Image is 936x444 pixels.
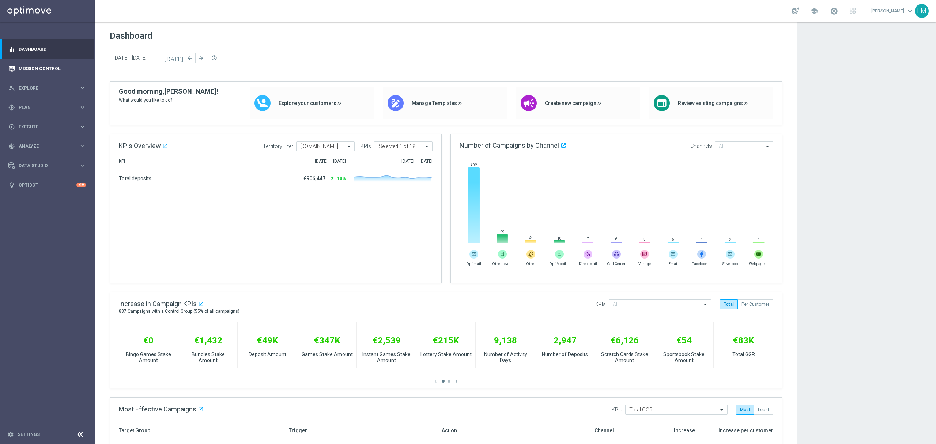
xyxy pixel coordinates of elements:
[8,143,15,150] i: track_changes
[19,125,79,129] span: Execute
[8,163,86,169] button: Data Studio keyboard_arrow_right
[8,85,79,91] div: Explore
[8,66,86,72] button: Mission Control
[19,39,86,59] a: Dashboard
[19,86,79,90] span: Explore
[8,46,15,53] i: equalizer
[8,124,79,130] div: Execute
[19,59,86,78] a: Mission Control
[8,46,86,52] button: equalizer Dashboard
[7,431,14,438] i: settings
[79,123,86,130] i: keyboard_arrow_right
[810,7,818,15] span: school
[8,104,15,111] i: gps_fixed
[8,85,15,91] i: person_search
[79,84,86,91] i: keyboard_arrow_right
[915,4,929,18] div: LM
[8,182,15,188] i: lightbulb
[19,144,79,148] span: Analyze
[76,183,86,187] div: +10
[8,59,86,78] div: Mission Control
[79,162,86,169] i: keyboard_arrow_right
[8,39,86,59] div: Dashboard
[18,432,40,437] a: Settings
[19,163,79,168] span: Data Studio
[8,143,86,149] button: track_changes Analyze keyboard_arrow_right
[8,124,15,130] i: play_circle_outline
[79,143,86,150] i: keyboard_arrow_right
[8,104,79,111] div: Plan
[8,143,79,150] div: Analyze
[871,5,915,16] a: [PERSON_NAME]keyboard_arrow_down
[8,175,86,195] div: Optibot
[8,105,86,110] button: gps_fixed Plan keyboard_arrow_right
[8,124,86,130] button: play_circle_outline Execute keyboard_arrow_right
[8,182,86,188] button: lightbulb Optibot +10
[8,85,86,91] button: person_search Explore keyboard_arrow_right
[906,7,914,15] span: keyboard_arrow_down
[19,175,76,195] a: Optibot
[8,162,79,169] div: Data Studio
[79,104,86,111] i: keyboard_arrow_right
[19,105,79,110] span: Plan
